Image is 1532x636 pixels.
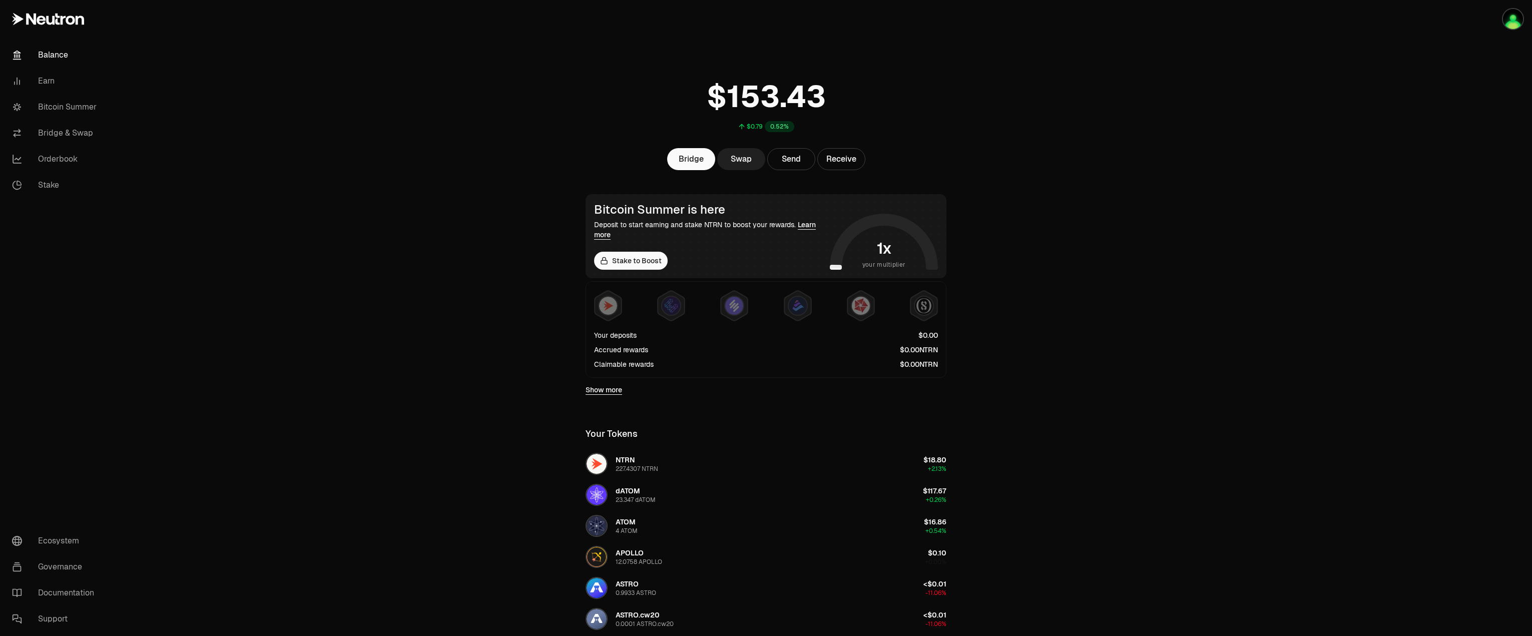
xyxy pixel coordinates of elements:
div: 12.0758 APOLLO [616,558,662,566]
span: ATOM [616,517,636,526]
span: +0.54% [925,527,946,535]
span: -11.06% [925,620,946,628]
div: 4 ATOM [616,527,638,535]
img: NTRN [599,297,617,315]
button: APOLLO LogoAPOLLO12.0758 APOLLO$0.10+0.00% [580,542,952,572]
img: Ledger FLEX [1503,9,1523,29]
button: dATOM LogodATOM23.347 dATOM$117.67+0.26% [580,480,952,510]
span: <$0.01 [923,610,946,619]
img: Solv Points [725,297,743,315]
span: ASTRO.cw20 [616,610,660,619]
a: Bridge & Swap [4,120,108,146]
a: Bitcoin Summer [4,94,108,120]
img: ASTRO Logo [587,578,607,598]
span: +0.26% [926,496,946,504]
button: ASTRO.cw20 LogoASTRO.cw200.0001 ASTRO.cw20<$0.01-11.06% [580,604,952,634]
a: Support [4,606,108,632]
img: Mars Fragments [852,297,870,315]
span: -11.06% [925,589,946,597]
div: $0.79 [747,123,763,131]
span: dATOM [616,486,640,495]
span: $16.86 [924,517,946,526]
a: Orderbook [4,146,108,172]
a: Balance [4,42,108,68]
a: Earn [4,68,108,94]
a: Documentation [4,580,108,606]
img: dATOM Logo [587,485,607,505]
img: ASTRO.cw20 Logo [587,609,607,629]
button: Send [767,148,815,170]
img: NTRN Logo [587,454,607,474]
span: NTRN [616,455,635,464]
div: Accrued rewards [594,345,648,355]
span: $0.10 [928,548,946,557]
span: ASTRO [616,579,639,588]
img: Bedrock Diamonds [789,297,807,315]
a: Swap [717,148,765,170]
div: 23.347 dATOM [616,496,656,504]
img: APOLLO Logo [587,547,607,567]
img: ATOM Logo [587,516,607,536]
button: ATOM LogoATOM4 ATOM$16.86+0.54% [580,511,952,541]
button: NTRN LogoNTRN227.4307 NTRN$18.80+2.13% [580,449,952,479]
div: Your Tokens [586,427,638,441]
a: Ecosystem [4,528,108,554]
span: +0.00% [925,558,946,566]
span: $117.67 [923,486,946,495]
a: Governance [4,554,108,580]
div: Your deposits [594,330,637,340]
button: ASTRO LogoASTRO0.9933 ASTRO<$0.01-11.06% [580,573,952,603]
span: $18.80 [923,455,946,464]
a: Stake [4,172,108,198]
a: Show more [586,385,622,395]
div: Deposit to start earning and stake NTRN to boost your rewards. [594,220,826,240]
img: Structured Points [915,297,933,315]
div: Claimable rewards [594,359,654,369]
span: <$0.01 [923,579,946,588]
div: 0.0001 ASTRO.cw20 [616,620,674,628]
span: +2.13% [928,465,946,473]
div: Bitcoin Summer is here [594,203,826,217]
span: your multiplier [862,260,906,270]
a: Bridge [667,148,715,170]
div: 0.52% [765,121,794,132]
button: Receive [817,148,865,170]
a: Stake to Boost [594,252,668,270]
img: EtherFi Points [662,297,680,315]
span: APOLLO [616,548,644,557]
div: 0.9933 ASTRO [616,589,656,597]
div: 227.4307 NTRN [616,465,658,473]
